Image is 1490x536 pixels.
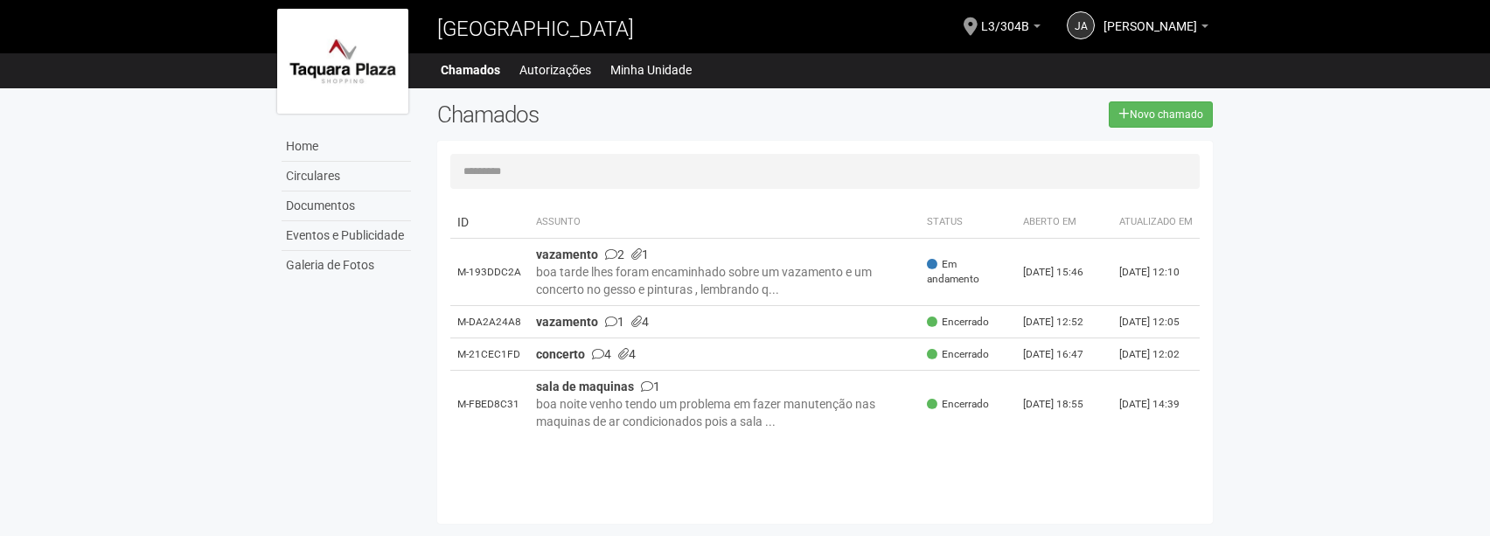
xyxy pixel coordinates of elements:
td: M-DA2A24A8 [450,306,529,338]
span: 4 [618,347,636,361]
td: [DATE] 12:52 [1016,306,1112,338]
td: [DATE] 16:47 [1016,338,1112,371]
a: Eventos e Publicidade [282,221,411,251]
span: 4 [631,315,649,329]
span: 1 [631,247,649,261]
span: Em andamento [927,257,1009,287]
th: Atualizado em [1112,206,1200,239]
div: boa noite venho tendo um problema em fazer manutenção nas maquinas de ar condicionados pois a sal... [536,395,913,430]
th: Status [920,206,1016,239]
strong: sala de maquinas [536,379,634,393]
th: Assunto [529,206,920,239]
a: Documentos [282,191,411,221]
span: 1 [641,379,660,393]
a: [PERSON_NAME] [1104,22,1208,36]
img: logo.jpg [277,9,408,114]
td: [DATE] 18:55 [1016,371,1112,438]
span: 4 [592,347,611,361]
td: [DATE] 12:10 [1112,239,1200,306]
span: 2 [605,247,624,261]
a: Galeria de Fotos [282,251,411,280]
span: L3/304B [981,3,1029,33]
td: ID [450,206,529,239]
a: Circulares [282,162,411,191]
span: [GEOGRAPHIC_DATA] [437,17,634,41]
span: 1 [605,315,624,329]
a: L3/304B [981,22,1041,36]
a: Minha Unidade [610,58,692,82]
th: Aberto em [1016,206,1112,239]
a: Autorizações [519,58,591,82]
strong: vazamento [536,247,598,261]
td: [DATE] 15:46 [1016,239,1112,306]
span: jose alves de souza [1104,3,1197,33]
td: M-21CEC1FD [450,338,529,371]
a: Novo chamado [1109,101,1213,128]
span: Encerrado [927,347,989,362]
td: [DATE] 12:05 [1112,306,1200,338]
a: ja [1067,11,1095,39]
td: [DATE] 14:39 [1112,371,1200,438]
strong: vazamento [536,315,598,329]
strong: concerto [536,347,585,361]
h2: Chamados [437,101,745,128]
a: Chamados [441,58,500,82]
td: [DATE] 12:02 [1112,338,1200,371]
span: Encerrado [927,397,989,412]
td: M-193DDC2A [450,239,529,306]
td: M-FBED8C31 [450,371,529,438]
a: Home [282,132,411,162]
span: Encerrado [927,315,989,330]
div: boa tarde lhes foram encaminhado sobre um vazamento e um concerto no gesso e pinturas , lembrando... [536,263,913,298]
